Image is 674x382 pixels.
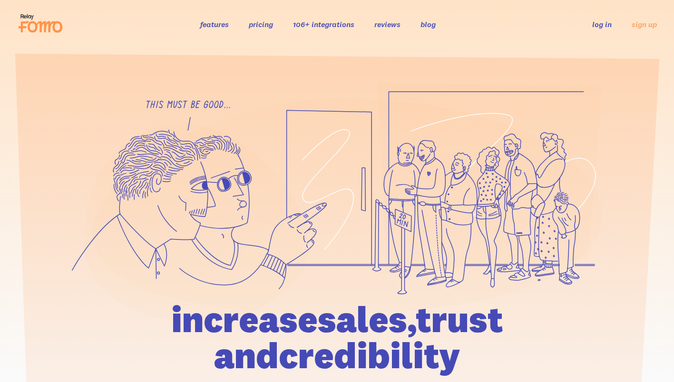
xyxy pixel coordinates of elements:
[632,19,657,29] a: sign up
[200,19,229,29] a: features
[249,19,273,29] a: pricing
[117,301,557,373] h1: increase sales, trust and credibility
[592,19,612,29] a: log in
[374,19,400,29] a: reviews
[420,19,436,29] a: blog
[293,19,354,29] a: 106+ integrations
